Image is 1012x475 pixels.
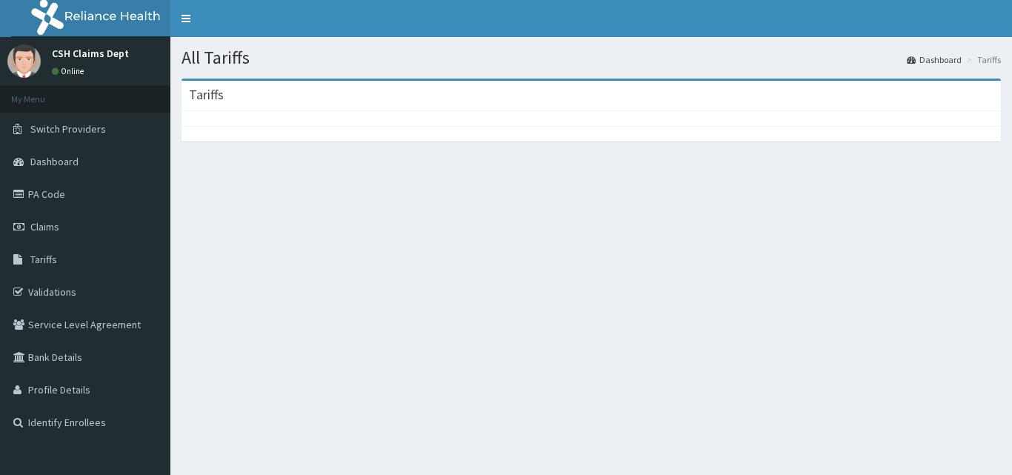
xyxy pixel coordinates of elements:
[963,53,1001,66] li: Tariffs
[30,155,79,168] span: Dashboard
[189,88,224,102] h3: Tariffs
[30,122,106,136] span: Switch Providers
[30,220,59,233] span: Claims
[30,253,57,266] span: Tariffs
[52,48,129,59] p: CSH Claims Dept
[907,53,962,66] a: Dashboard
[52,66,87,76] a: Online
[182,48,1001,67] h1: All Tariffs
[7,44,41,78] img: User Image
